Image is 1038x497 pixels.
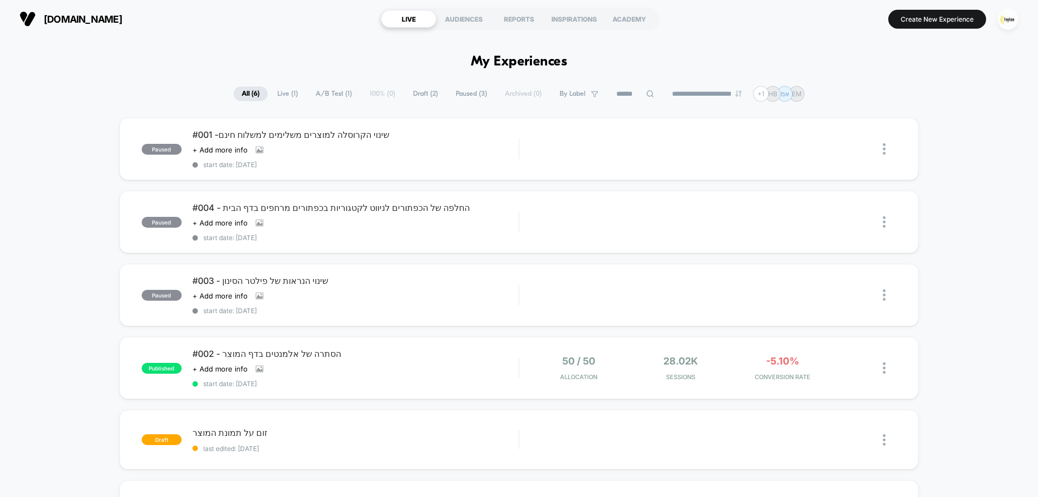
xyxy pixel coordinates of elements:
[491,10,547,28] div: REPORTS
[735,90,742,97] img: end
[436,10,491,28] div: AUDIENCES
[192,427,518,438] span: זום על תמונת המוצר
[768,90,777,98] p: HB
[562,355,595,367] span: 50 / 50
[142,363,182,374] span: published
[192,291,248,300] span: + Add more info
[471,54,568,70] h1: My Experiences
[142,434,182,445] span: draft
[142,217,182,228] span: paused
[192,275,518,286] span: #003 - שינוי הנראות של פילטר הסינון
[192,445,518,453] span: last edited: [DATE]
[192,202,518,213] span: #004 - החלפה של הכפתורים לניווט לקטגוריות בכפתורים מרחפים בדף הבית
[192,380,518,388] span: start date: [DATE]
[192,129,518,140] span: #001 -שינוי הקרוסלה למוצרים משלימים למשלוח חינם
[192,307,518,315] span: start date: [DATE]
[883,216,886,228] img: close
[781,90,789,98] p: אמ
[192,218,248,227] span: + Add more info
[792,90,802,98] p: EM
[560,373,597,381] span: Allocation
[883,434,886,446] img: close
[16,10,125,28] button: [DOMAIN_NAME]
[994,8,1022,30] button: ppic
[381,10,436,28] div: LIVE
[766,355,799,367] span: -5.10%
[192,234,518,242] span: start date: [DATE]
[142,144,182,155] span: paused
[753,86,769,102] div: + 1
[888,10,986,29] button: Create New Experience
[192,145,248,154] span: + Add more info
[192,365,248,373] span: + Add more info
[142,290,182,301] span: paused
[883,143,886,155] img: close
[308,87,360,101] span: A/B Test ( 1 )
[560,90,585,98] span: By Label
[448,87,495,101] span: Paused ( 3 )
[547,10,602,28] div: INSPIRATIONS
[44,14,122,25] span: [DOMAIN_NAME]
[883,289,886,301] img: close
[192,348,518,359] span: #002 - הסתרה של אלמנטים בדף המוצר
[602,10,657,28] div: ACADEMY
[734,373,831,381] span: CONVERSION RATE
[633,373,729,381] span: Sessions
[997,9,1019,30] img: ppic
[269,87,306,101] span: Live ( 1 )
[19,11,36,27] img: Visually logo
[234,87,268,101] span: All ( 6 )
[405,87,446,101] span: Draft ( 2 )
[663,355,698,367] span: 28.02k
[192,161,518,169] span: start date: [DATE]
[883,362,886,374] img: close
